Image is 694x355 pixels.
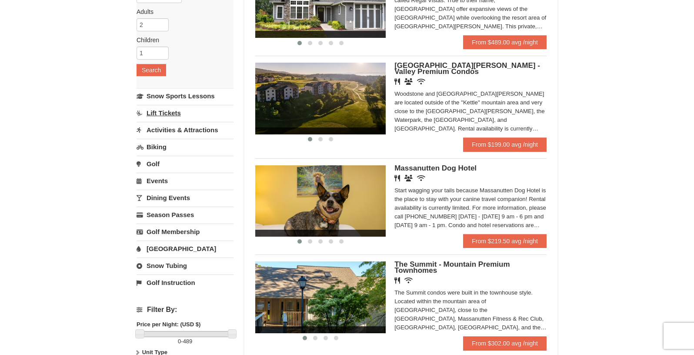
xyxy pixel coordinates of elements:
a: From $219.50 avg /night [463,234,547,248]
a: Season Passes [137,207,234,223]
a: From $302.00 avg /night [463,336,547,350]
span: [GEOGRAPHIC_DATA][PERSON_NAME] - Valley Premium Condos [394,61,540,76]
a: Events [137,173,234,189]
a: Snow Tubing [137,258,234,274]
a: Golf Instruction [137,275,234,291]
label: Adults [137,7,227,16]
a: [GEOGRAPHIC_DATA] [137,241,234,257]
a: Golf [137,156,234,172]
a: Dining Events [137,190,234,206]
div: The Summit condos were built in the townhouse style. Located within the mountain area of [GEOGRAP... [394,288,547,332]
a: From $489.00 avg /night [463,35,547,49]
i: Restaurant [394,277,400,284]
i: Wireless Internet (free) [417,175,425,181]
i: Banquet Facilities [404,78,413,85]
span: The Summit - Mountain Premium Townhomes [394,260,510,275]
div: Woodstone and [GEOGRAPHIC_DATA][PERSON_NAME] are located outside of the "Kettle" mountain area an... [394,90,547,133]
i: Restaurant [394,78,400,85]
a: From $199.00 avg /night [463,137,547,151]
a: Lift Tickets [137,105,234,121]
h4: Filter By: [137,306,234,314]
strong: Price per Night: (USD $) [137,321,200,328]
a: Snow Sports Lessons [137,88,234,104]
a: Golf Membership [137,224,234,240]
a: Biking [137,139,234,155]
i: Wireless Internet (free) [404,277,413,284]
i: Wireless Internet (free) [417,78,425,85]
div: Start wagging your tails because Massanutten Dog Hotel is the place to stay with your canine trav... [394,186,547,230]
i: Restaurant [394,175,400,181]
i: Banquet Facilities [404,175,413,181]
span: 489 [183,338,193,345]
label: - [137,337,234,346]
button: Search [137,64,166,76]
label: Children [137,36,227,44]
a: Activities & Attractions [137,122,234,138]
span: Massanutten Dog Hotel [394,164,477,172]
span: 0 [178,338,181,345]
